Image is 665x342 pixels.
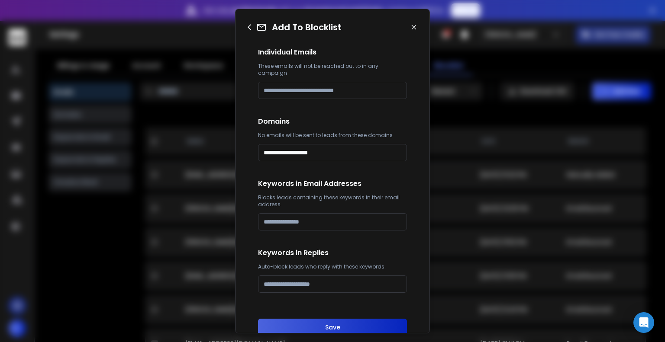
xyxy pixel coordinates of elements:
button: Save [258,319,407,336]
p: No emails will be sent to leads from these domains [258,132,407,139]
p: Auto-block leads who reply with these keywords. [258,263,407,270]
p: These emails will not be reached out to in any campaign [258,63,407,77]
h1: Add To Blocklist [272,21,342,33]
h1: Individual Emails [258,47,407,58]
p: Blocks leads containing these keywords in their email address [258,194,407,208]
h1: Domains [258,116,407,127]
h1: Keywords in Replies [258,248,407,258]
h1: Keywords in Email Addresses [258,179,407,189]
div: Open Intercom Messenger [633,312,654,333]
